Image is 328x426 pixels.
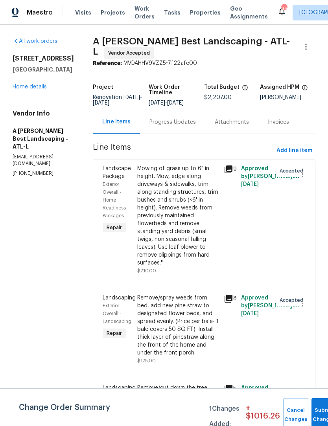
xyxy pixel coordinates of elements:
span: Repair [103,329,125,337]
span: Accepted [280,386,306,394]
span: - [149,100,184,106]
span: Landscaping [103,295,136,301]
span: Approved by [PERSON_NAME] on [241,385,299,406]
div: Mowing of grass up to 6" in height. Mow, edge along driveways & sidewalks, trim along standing st... [137,165,219,267]
div: Remove/spray weeds from bed, add new pine straw to designated flower beds, and spread evenly. (Pr... [137,294,219,357]
span: $125.00 [137,358,156,363]
div: 9 [224,165,236,174]
span: Add line item [276,146,312,156]
h5: Assigned HPM [260,84,299,90]
span: Renovation [93,95,142,106]
span: [DATE] [167,100,184,106]
div: Line Items [102,118,131,126]
span: Repair [103,224,125,231]
div: MVDAHHV9VZZ5-7f22afc00 [93,59,315,67]
span: [DATE] [149,100,165,106]
span: The hpm assigned to this work order. [302,84,308,95]
span: Landscaping [103,385,136,391]
a: All work orders [13,39,57,44]
h2: [STREET_ADDRESS] [13,55,74,62]
span: Approved by [PERSON_NAME] on [241,295,299,316]
span: Tasks [164,10,181,15]
span: $2,207.00 [204,95,232,100]
span: Exterior Overall - Home Readiness Packages [103,182,126,218]
span: Line Items [93,143,273,158]
span: [DATE] [241,311,259,316]
span: A [PERSON_NAME] Best Landscaping - ATL-L [93,37,290,56]
div: Attachments [215,118,249,126]
span: Vendor Accepted [108,49,153,57]
p: [EMAIL_ADDRESS][DOMAIN_NAME] [13,154,74,167]
a: Home details [13,84,47,90]
span: Properties [190,9,221,17]
span: Accepted [280,296,306,304]
h5: Total Budget [204,84,240,90]
span: The total cost of line items that have been proposed by Opendoor. This sum includes line items th... [242,84,248,95]
span: Accepted [280,167,306,175]
span: Maestro [27,9,53,17]
h5: Project [93,84,113,90]
div: Progress Updates [149,118,196,126]
span: Geo Assignments [230,5,268,20]
span: Landscape Package [103,166,131,179]
button: Add line item [273,143,315,158]
div: [PERSON_NAME] [260,95,316,100]
h5: Work Order Timeline [149,84,205,95]
span: Work Orders [135,5,155,20]
b: Reference: [93,61,122,66]
span: Approved by [PERSON_NAME] on [241,166,299,187]
span: [DATE] [123,95,140,100]
div: Invoices [268,118,289,126]
span: Projects [101,9,125,17]
h5: [GEOGRAPHIC_DATA] [13,66,74,73]
div: 96 [281,5,287,13]
span: $210.00 [137,268,156,273]
span: [DATE] [93,100,109,106]
div: 5 [224,384,236,393]
span: [DATE] [241,182,259,187]
span: Cancel Changes [287,406,304,424]
h4: Vendor Info [13,110,74,118]
p: [PHONE_NUMBER] [13,170,74,177]
div: 8 [224,294,236,303]
span: - [93,95,142,106]
span: Exterior Overall - Landscaping [103,303,131,324]
span: Visits [75,9,91,17]
h5: A [PERSON_NAME] Best Landscaping - ATL-L [13,127,74,151]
